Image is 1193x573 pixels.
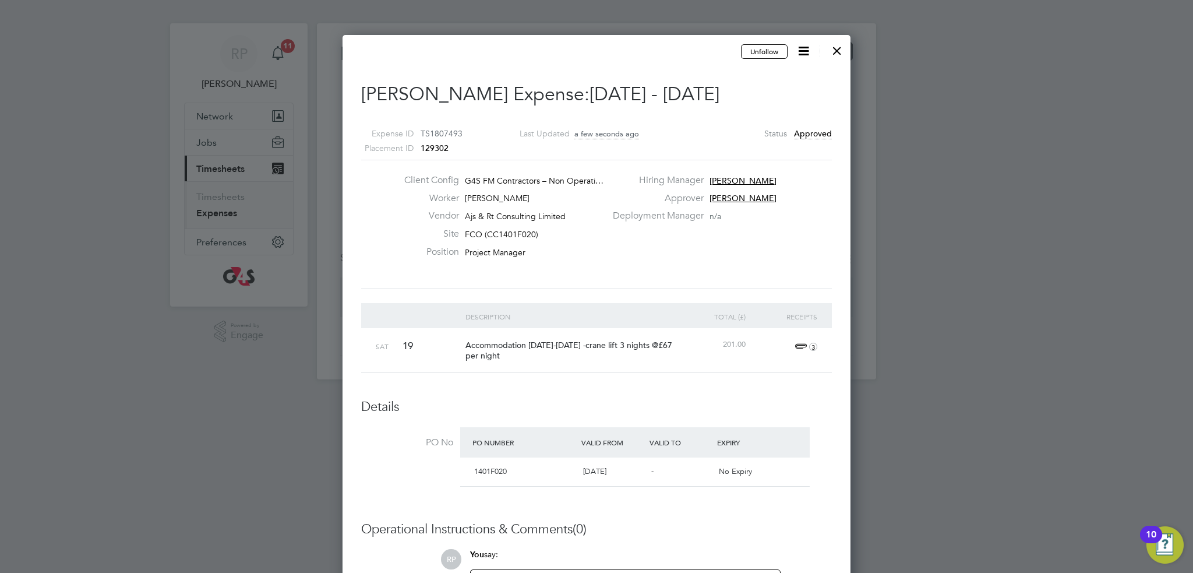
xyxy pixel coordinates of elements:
[583,466,606,476] span: [DATE]
[395,192,459,205] label: Worker
[470,549,781,570] div: say:
[723,339,746,349] span: 201.00
[465,193,530,203] span: [PERSON_NAME]
[651,466,654,476] span: -
[403,340,413,352] span: 19
[574,129,639,139] span: a few seconds ago
[749,303,820,330] div: Receipts
[465,247,525,258] span: Project Manager
[578,432,647,453] div: Valid From
[361,521,832,538] h3: Operational Instructions & Comments
[590,83,719,106] span: [DATE] - [DATE]
[809,343,817,351] i: 3
[395,246,459,258] label: Position
[1146,535,1156,550] div: 10
[1146,526,1184,564] button: Open Resource Center, 10 new notifications
[503,126,570,141] label: Last Updated
[463,303,677,330] div: Description
[395,174,459,187] label: Client Config
[361,82,832,107] h2: [PERSON_NAME] Expense:
[361,437,453,449] label: PO No
[470,550,484,560] span: You
[764,126,787,141] label: Status
[606,210,704,222] label: Deployment Manager
[441,549,461,570] span: RP
[606,174,704,187] label: Hiring Manager
[465,229,538,240] span: FCO (CC1401F020)
[347,126,414,141] label: Expense ID
[710,193,776,203] span: [PERSON_NAME]
[710,175,776,186] span: [PERSON_NAME]
[376,342,389,351] span: Sat
[573,521,587,537] span: (0)
[606,192,704,205] label: Approver
[647,432,715,453] div: Valid To
[465,175,603,186] span: G4S FM Contractors – Non Operati…
[677,303,749,330] div: Total (£)
[474,466,507,476] span: 1401F020
[794,128,832,139] span: Approved
[395,228,459,240] label: Site
[421,128,463,139] span: TS1807493
[470,432,578,453] div: PO Number
[465,211,566,222] span: Ajs & Rt Consulting Limited
[395,210,459,222] label: Vendor
[741,44,788,59] button: Unfollow
[347,141,414,156] label: Placement ID
[361,399,832,416] h3: Details
[710,211,721,222] span: n/a
[719,466,752,476] span: No Expiry
[714,432,782,453] div: Expiry
[421,143,449,153] span: 129302
[465,340,672,361] span: Accommodation [DATE]-[DATE] -crane lift 3 nights @£67 per night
